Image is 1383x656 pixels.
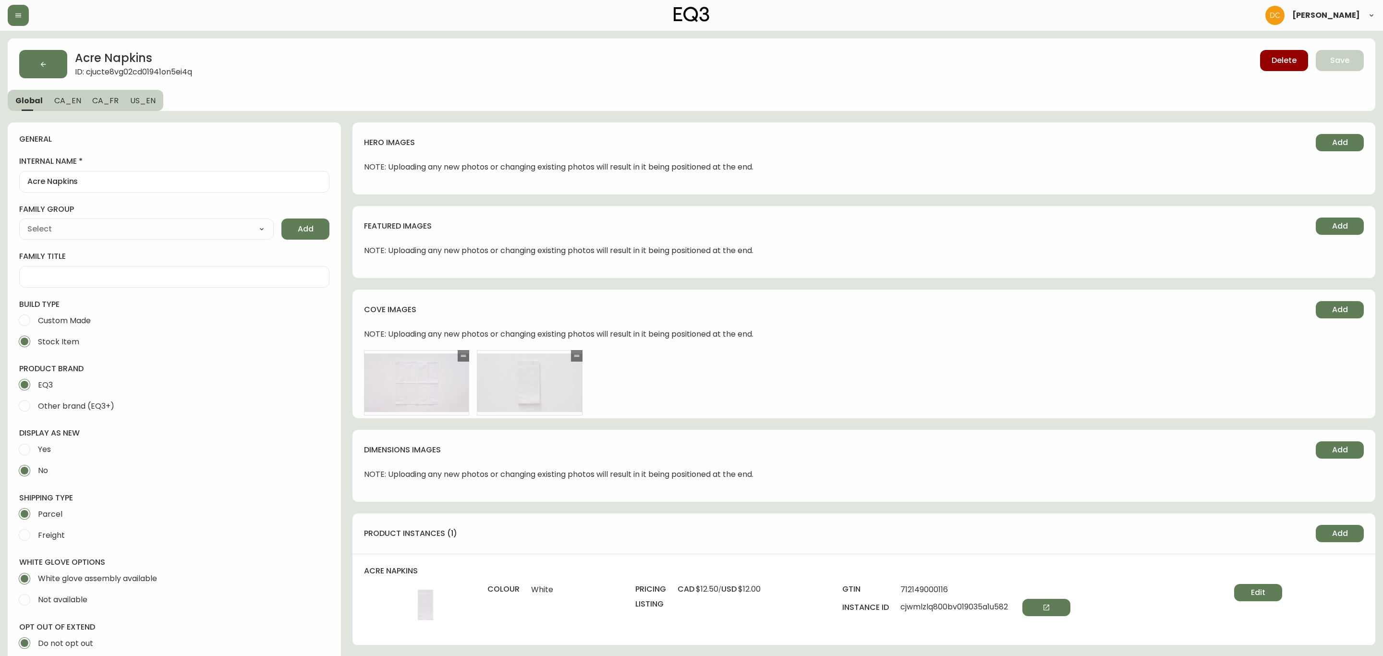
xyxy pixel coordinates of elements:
[38,595,87,605] span: Not available
[1316,441,1364,459] button: Add
[364,528,1308,539] h4: product instances (1)
[38,316,91,326] span: Custom Made
[1251,587,1265,598] span: Edit
[364,163,753,171] span: NOTE: Uploading any new photos or changing existing photos will result in it being positioned at ...
[38,401,114,411] span: Other brand (EQ3+)
[721,583,737,595] span: usd
[19,622,329,632] h4: opt out of extend
[635,584,666,595] h4: pricing
[38,573,157,583] span: White glove assembly available
[842,602,889,613] h4: instance id
[38,530,65,540] span: Freight
[1272,55,1297,66] span: Delete
[38,465,48,475] span: No
[38,509,62,519] span: Parcel
[92,96,119,106] span: CA_FR
[1292,12,1360,19] span: [PERSON_NAME]
[678,584,761,595] span: /
[1332,221,1348,231] span: Add
[38,444,51,454] span: Yes
[364,470,753,479] span: NOTE: Uploading any new photos or changing existing photos will result in it being positioned at ...
[15,96,43,106] span: Global
[635,599,666,609] h4: listing
[75,68,192,78] span: ID: cjucte8vg02cd01941on5ei4q
[19,364,329,374] h4: product brand
[487,584,520,595] h4: colour
[38,337,79,347] span: Stock Item
[54,96,81,106] span: CA_EN
[1316,301,1364,318] button: Add
[19,134,322,145] h4: general
[678,583,694,595] span: cad
[19,299,329,310] h4: build type
[19,428,329,438] h4: display as new
[364,304,1308,315] h4: cove images
[364,330,753,339] span: NOTE: Uploading any new photos or changing existing photos will result in it being positioned at ...
[38,638,93,648] span: Do not opt out
[38,380,53,390] span: EQ3
[1316,134,1364,151] button: Add
[364,246,753,255] span: NOTE: Uploading any new photos or changing existing photos will result in it being positioned at ...
[531,585,553,594] span: White
[1332,528,1348,539] span: Add
[674,7,709,22] img: logo
[1316,525,1364,542] button: Add
[900,599,1070,616] span: cjwmlzlq800bv019035a1u582
[19,493,329,503] h4: shipping type
[1332,445,1348,455] span: Add
[1316,218,1364,235] button: Add
[1265,6,1285,25] img: 7eb451d6983258353faa3212700b340b
[364,566,1364,576] h4: acre napkins
[298,224,314,234] span: Add
[19,156,329,167] label: internal name
[19,557,329,568] h4: white glove options
[1332,304,1348,315] span: Add
[1332,137,1348,148] span: Add
[696,583,718,595] span: $12.50
[1234,584,1282,601] button: Edit
[364,445,1308,455] h4: dimensions images
[19,204,274,215] label: family group
[281,219,329,240] button: Add
[738,583,761,595] span: $12.00
[75,50,192,68] h2: Acre Napkins
[19,251,329,262] label: family title
[364,221,1308,231] h4: featured images
[1260,50,1308,71] button: Delete
[405,584,447,626] img: bcab14dd-b7a1-48f3-a2d0-a21b916d616bOptional[Acre-Cloth-Napkin-White.jpg].jpg
[130,96,156,106] span: US_EN
[364,137,1308,148] h4: hero images
[842,584,889,595] h4: gtin
[900,585,1070,594] span: 712149000116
